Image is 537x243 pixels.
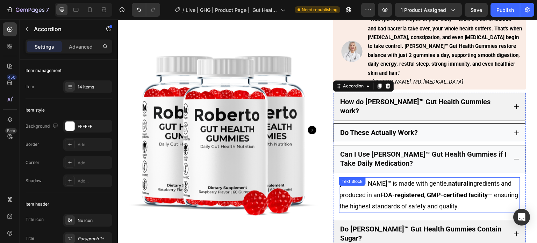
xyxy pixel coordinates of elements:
[513,209,530,226] div: Open Intercom Messenger
[26,141,39,148] div: Border
[471,7,482,13] span: Save
[5,128,17,134] div: Beta
[26,178,42,184] div: Shadow
[186,6,278,14] span: Live | GHG | Product Page | Gut Health Solution | Sub Only | 1 3 5 | [DATE]
[118,20,537,243] iframe: Design area
[395,3,462,17] button: 1 product assigned
[26,84,34,90] div: Item
[302,7,337,13] span: Need republishing
[46,6,49,14] p: 7
[224,63,248,70] div: Accordion
[69,43,93,50] p: Advanced
[331,160,351,167] strong: natural
[496,6,514,14] div: Publish
[78,160,110,166] div: Add...
[223,205,384,223] strong: Do [PERSON_NAME]™ Gut Health Gummies Contain Sugar?
[78,217,110,224] div: No icon
[78,142,110,148] div: Add...
[223,78,373,95] strong: How do [PERSON_NAME]™ Gut Health Gummies work?
[132,3,160,17] div: Undo/Redo
[78,236,110,242] div: Paragraph 1*
[222,19,246,43] img: gempages_545042197993489537-b1daaa8c-b317-425e-8786-e9ae8ec175aa.png
[26,216,44,223] div: Title icon
[26,159,40,166] div: Corner
[26,107,45,113] div: Item style
[223,159,246,165] div: Text Block
[3,3,52,17] button: 7
[35,43,54,50] p: Settings
[263,172,370,179] strong: FDA-registered, GMP-certified facility
[78,178,110,184] div: Add...
[78,123,110,130] div: FFFFFF
[26,235,34,242] div: Title
[222,160,401,190] span: [PERSON_NAME]™ is made with gentle, ingredients and produced in an — ensuring the highest standar...
[26,122,59,131] div: Background
[401,6,446,14] span: 1 product assigned
[26,67,62,74] div: Item management
[182,6,184,14] span: /
[465,3,488,17] button: Save
[34,25,93,33] p: Accordion
[26,201,49,207] div: Item header
[254,59,345,65] i: [PERSON_NAME], MD, [MEDICAL_DATA]
[223,130,389,148] strong: Can I Use [PERSON_NAME]™ Gut Health Gummies if I Take Daily Medication?
[250,59,345,65] span: —
[78,84,110,90] div: 14 items
[491,3,520,17] button: Publish
[223,109,300,117] strong: Do These Actually Work?
[7,74,17,80] div: 450
[190,106,199,115] button: Carousel Next Arrow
